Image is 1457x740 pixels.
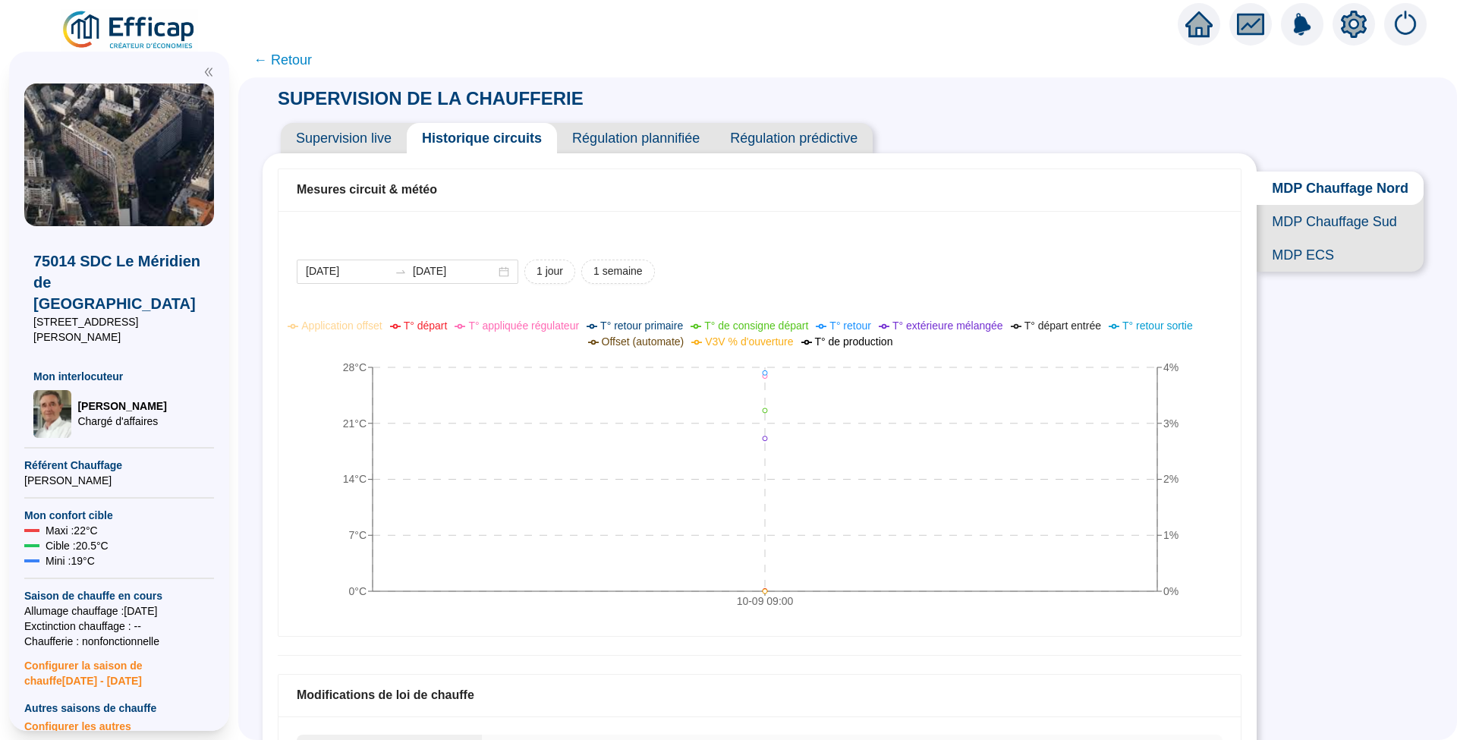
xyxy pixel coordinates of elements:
span: Application offset [301,320,382,332]
span: home [1185,11,1213,38]
span: T° de consigne départ [704,320,808,332]
tspan: 4% [1163,361,1179,373]
span: Autres saisons de chauffe [24,701,214,716]
span: MDP Chauffage Nord [1257,172,1424,205]
span: Mon confort cible [24,508,214,523]
img: alerts [1384,3,1427,46]
span: Saison de chauffe en cours [24,588,214,603]
span: 1 semaine [593,263,643,279]
span: Offset (automate) [602,335,684,348]
span: MDP Chauffage Sud [1257,205,1424,238]
span: 75014 SDC Le Méridien de [GEOGRAPHIC_DATA] [33,250,205,314]
img: alerts [1281,3,1323,46]
tspan: 0% [1163,585,1179,597]
span: T° appliquée régulateur [468,320,579,332]
span: T° départ [404,320,448,332]
div: Mesures circuit & météo [297,181,1223,199]
button: 1 semaine [581,260,655,284]
span: Chargé d'affaires [77,414,166,429]
span: Régulation prédictive [715,123,873,153]
span: Mon interlocuteur [33,369,205,384]
tspan: 1% [1163,529,1179,541]
span: fund [1237,11,1264,38]
tspan: 0°C [349,585,367,597]
span: Allumage chauffage : [DATE] [24,603,214,619]
span: Chaufferie : non fonctionnelle [24,634,214,649]
span: T° retour [829,320,871,332]
span: [PERSON_NAME] [77,398,166,414]
tspan: 2% [1163,473,1179,485]
tspan: 28°C [343,361,367,373]
span: T° départ entrée [1024,320,1101,332]
span: Supervision live [281,123,407,153]
span: [PERSON_NAME] [24,473,214,488]
span: V3V % d'ouverture [705,335,793,348]
tspan: 7°C [349,529,367,541]
span: Régulation plannifiée [557,123,715,153]
span: T° retour sortie [1122,320,1193,332]
tspan: 10-09 09:00 [737,595,794,607]
span: Cible : 20.5 °C [46,538,109,553]
span: [STREET_ADDRESS][PERSON_NAME] [33,314,205,345]
span: Référent Chauffage [24,458,214,473]
tspan: 21°C [343,417,367,429]
tspan: 3% [1163,417,1179,429]
span: to [395,266,407,278]
img: efficap energie logo [61,9,198,52]
span: double-left [203,67,214,77]
span: setting [1340,11,1367,38]
span: SUPERVISION DE LA CHAUFFERIE [263,88,599,109]
div: Modifications de loi de chauffe [297,686,1223,704]
span: MDP ECS [1257,238,1424,272]
span: Mini : 19 °C [46,553,95,568]
input: Date de début [306,263,389,279]
input: Date de fin [413,263,496,279]
span: 1 jour [537,263,563,279]
img: Chargé d'affaires [33,390,71,439]
span: ← Retour [253,49,312,71]
span: T° de production [815,335,893,348]
span: T° extérieure mélangée [892,320,1003,332]
tspan: 14°C [343,473,367,485]
span: Configurer la saison de chauffe [DATE] - [DATE] [24,649,214,688]
span: Maxi : 22 °C [46,523,98,538]
button: 1 jour [524,260,575,284]
span: swap-right [395,266,407,278]
span: T° retour primaire [600,320,683,332]
span: Exctinction chauffage : -- [24,619,214,634]
span: Historique circuits [407,123,557,153]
